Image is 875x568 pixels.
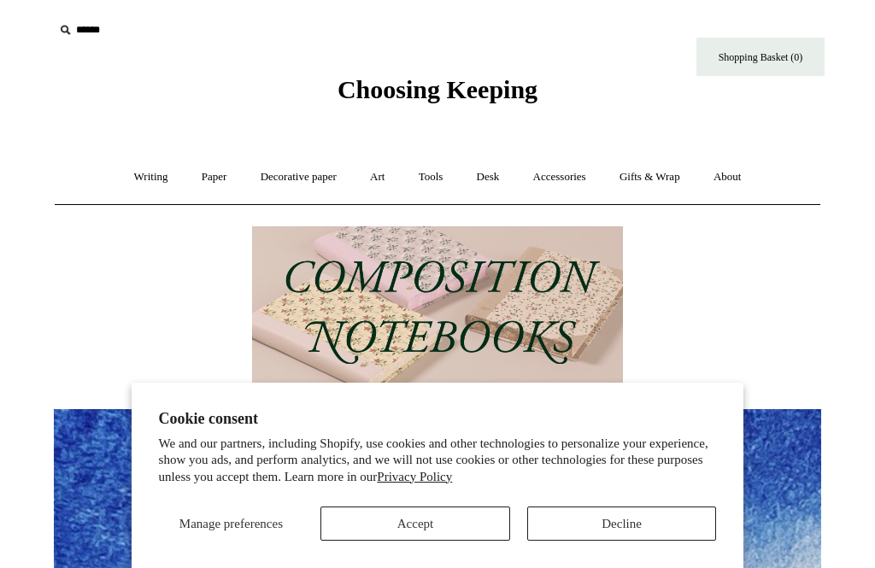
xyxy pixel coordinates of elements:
a: Gifts & Wrap [604,155,696,200]
p: We and our partners, including Shopify, use cookies and other technologies to personalize your ex... [159,436,717,486]
a: Shopping Basket (0) [696,38,825,76]
img: 202302 Composition ledgers.jpg__PID:69722ee6-fa44-49dd-a067-31375e5d54ec [252,226,623,384]
span: Manage preferences [179,517,283,530]
a: Desk [461,155,515,200]
button: Manage preferences [159,507,304,541]
span: Choosing Keeping [338,75,537,103]
a: Writing [119,155,184,200]
button: Decline [527,507,717,541]
a: Accessories [518,155,602,200]
a: Decorative paper [245,155,352,200]
a: Art [355,155,400,200]
a: Privacy Policy [377,470,452,483]
a: Paper [186,155,243,200]
a: About [698,155,757,200]
h2: Cookie consent [159,410,717,428]
a: Tools [403,155,459,200]
a: Choosing Keeping [338,89,537,101]
button: Accept [320,507,510,541]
